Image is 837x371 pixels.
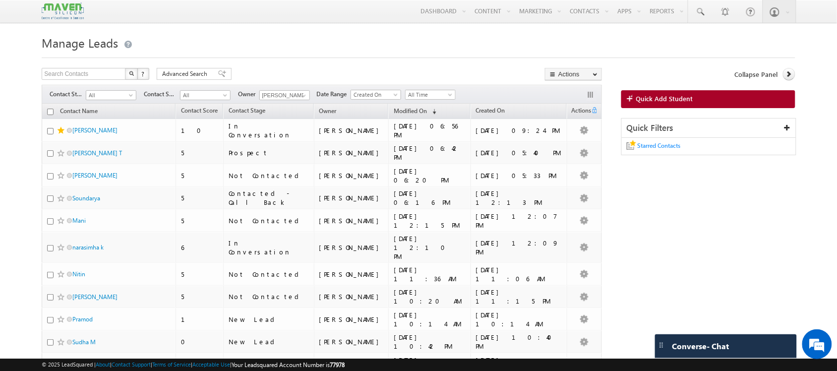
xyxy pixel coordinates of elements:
span: All [86,91,133,100]
div: Not Contacted [229,171,309,180]
div: 5 [181,171,219,180]
span: Quick Add Student [636,94,693,103]
div: [DATE] 12:15 PM [394,212,466,230]
div: [DATE] 12:13 PM [476,189,563,207]
div: [DATE] 12:09 PM [476,239,563,256]
input: Type to Search [259,90,310,100]
div: 10 [181,126,219,135]
div: [DATE] 06:20 PM [394,167,466,185]
div: Not Contacted [229,270,309,279]
a: All Time [405,90,456,100]
div: [DATE] 11:06 AM [476,265,563,283]
div: [DATE] 10:20 AM [394,288,466,306]
a: Terms of Service [152,361,191,368]
span: Modified On [394,107,427,115]
a: [PERSON_NAME] [72,293,118,301]
a: [PERSON_NAME] [72,172,118,179]
div: [PERSON_NAME] [319,126,384,135]
div: [DATE] 05:40 PM [476,148,563,157]
input: Check all records [47,109,54,115]
div: [DATE] 10:42 PM [394,333,466,351]
span: Created On [351,90,398,99]
div: [PERSON_NAME] [319,315,384,324]
div: 5 [181,270,219,279]
a: narasimha k [72,244,104,251]
div: 5 [181,216,219,225]
a: Soundarya [72,194,100,202]
a: Modified On (sorted descending) [389,105,441,118]
img: Custom Logo [42,2,83,20]
div: 1 [181,315,219,324]
div: Contacted - Call Back [229,189,309,207]
a: Created On [471,105,510,118]
div: [PERSON_NAME] [319,216,384,225]
div: New Lead [229,315,309,324]
span: Your Leadsquared Account Number is [232,361,345,369]
a: All [86,90,136,100]
div: In Conversation [229,239,309,256]
div: [DATE] 06:42 PM [394,144,466,162]
div: 6 [181,243,219,252]
div: [DATE] 12:07 PM [476,212,563,230]
div: [PERSON_NAME] [319,337,384,346]
span: Contact Stage [50,90,86,99]
span: 77978 [330,361,345,369]
a: Created On [351,90,401,100]
div: [DATE] 10:14 AM [476,310,563,328]
div: [DATE] 12:10 PM [394,234,466,261]
div: Prospect [229,148,309,157]
span: Date Range [316,90,351,99]
a: Sudha M [72,338,96,346]
span: Collapse Panel [735,70,778,79]
a: [PERSON_NAME] T [72,149,122,157]
div: [DATE] 10:40 PM [476,333,563,351]
div: 5 [181,148,219,157]
div: [DATE] 06:56 PM [394,122,466,139]
div: [DATE] 11:36 AM [394,265,466,283]
a: Contact Support [112,361,151,368]
a: About [96,361,110,368]
span: Starred Contacts [638,142,681,149]
a: All [180,90,231,100]
a: Nitin [72,270,85,278]
div: 5 [181,193,219,202]
span: Contact Stage [229,107,265,114]
div: [PERSON_NAME] [319,171,384,180]
span: Actions [567,105,591,118]
a: Show All Items [297,91,309,101]
div: [PERSON_NAME] [319,148,384,157]
button: Actions [545,68,602,80]
div: 5 [181,292,219,301]
span: Advanced Search [162,69,210,78]
span: All Time [406,90,453,99]
span: Owner [319,107,337,115]
div: [PERSON_NAME] [319,243,384,252]
span: Created On [476,107,505,114]
a: [PERSON_NAME] [72,126,118,134]
span: Converse - Chat [672,342,729,351]
div: 0 [181,337,219,346]
span: ? [141,69,146,78]
span: Manage Leads [42,35,118,51]
div: [DATE] 11:15 PM [476,288,563,306]
a: Acceptable Use [192,361,230,368]
span: © 2025 LeadSquared | | | | | [42,360,345,370]
img: Search [129,71,134,76]
span: Owner [238,90,259,99]
div: [PERSON_NAME] [319,292,384,301]
div: [PERSON_NAME] [319,270,384,279]
div: Quick Filters [622,119,796,138]
div: [DATE] 10:14 AM [394,310,466,328]
div: In Conversation [229,122,309,139]
a: Contact Stage [224,105,270,118]
button: ? [137,68,149,80]
span: All [180,91,228,100]
a: Mani [72,217,86,224]
a: Pramod [72,315,93,323]
a: Contact Score [176,105,223,118]
span: Contact Score [181,107,218,114]
a: Contact Name [55,106,103,119]
span: (sorted descending) [428,108,436,116]
div: [DATE] 09:24 PM [476,126,563,135]
div: Not Contacted [229,216,309,225]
